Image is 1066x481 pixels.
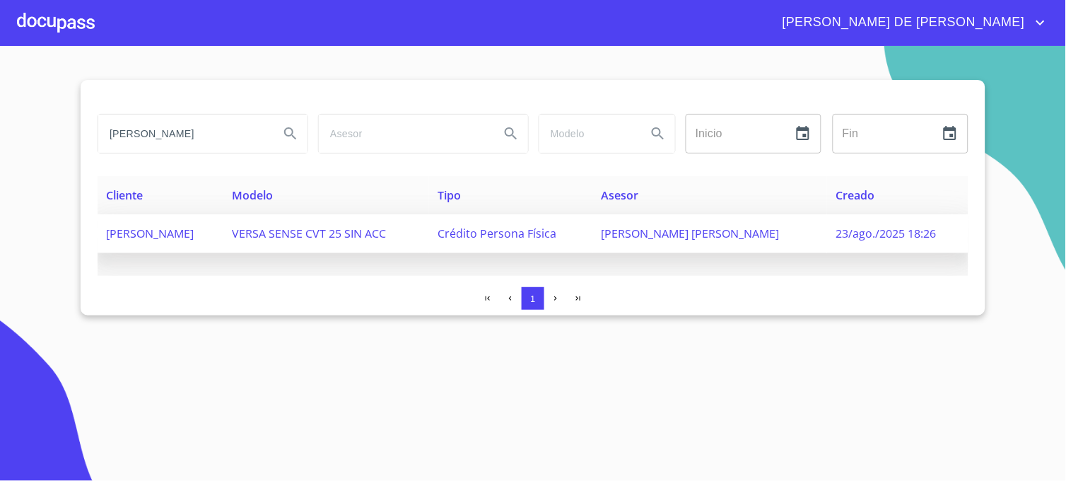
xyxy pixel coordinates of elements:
span: [PERSON_NAME] DE [PERSON_NAME] [772,11,1032,34]
span: Modelo [232,187,273,203]
span: VERSA SENSE CVT 25 SIN ACC [232,226,386,241]
input: search [319,115,488,153]
input: search [539,115,635,153]
button: Search [494,117,528,151]
button: account of current user [772,11,1049,34]
span: Creado [836,187,874,203]
span: [PERSON_NAME] [PERSON_NAME] [601,226,779,241]
span: Cliente [106,187,143,203]
button: Search [274,117,307,151]
span: Asesor [601,187,638,203]
span: [PERSON_NAME] [106,226,194,241]
span: Crédito Persona Física [438,226,556,241]
span: 1 [530,294,535,304]
input: search [98,115,268,153]
button: 1 [522,287,544,310]
button: Search [641,117,675,151]
span: 23/ago./2025 18:26 [836,226,936,241]
span: Tipo [438,187,461,203]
